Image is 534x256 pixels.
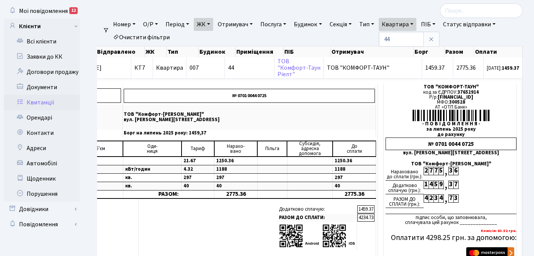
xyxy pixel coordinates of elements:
[287,141,333,157] td: Субсидія, адресна допомога
[4,202,80,217] a: Довідники
[386,122,516,126] div: - П О В І Д О М Л Е Н Н Я -
[386,100,516,105] div: МФО:
[123,141,182,157] td: Оди- ниця
[481,228,516,234] b: Комісія: 63.52 грн.
[418,18,438,31] a: ПІБ
[425,64,445,72] span: 1459.37
[424,194,429,203] div: 4
[214,182,258,190] td: 40
[386,167,424,181] div: Нараховано до сплати (грн.):
[75,157,123,165] td: 57.7000
[277,205,357,213] td: Додатково сплачую:
[379,18,416,31] a: Квартира
[4,217,80,232] a: Повідомлення
[333,157,376,165] td: 1250.36
[327,18,355,31] a: Секція
[448,167,453,175] div: 3
[443,167,448,176] div: ,
[440,18,499,31] a: Статус відправки
[386,150,516,155] div: вул. [PERSON_NAME][STREET_ADDRESS]
[4,34,80,49] a: Всі клієнти
[4,95,80,110] a: Квитанції
[4,19,80,34] a: Клієнти
[110,31,173,44] a: Очистити фільтри
[182,182,214,190] td: 40
[438,181,443,189] div: 9
[110,18,139,31] a: Номер
[163,18,192,31] a: Період
[386,233,516,242] h5: Оплатити 4298.25 грн. за допомогою:
[386,214,516,225] div: підпис особи, що заповнювала, сплачувала цей рахунок ______________
[4,171,80,186] a: Щоденник
[4,141,80,156] a: Адреси
[257,141,287,157] td: Пільга
[386,105,516,110] div: АТ «ОТП Банк»
[4,80,80,95] a: Документи
[429,181,434,189] div: 4
[214,165,258,174] td: 1188
[284,46,331,57] th: ПІБ
[424,167,429,175] div: 2
[445,46,474,57] th: Разом
[448,181,453,189] div: 3
[438,94,473,101] span: [FINANCIAL_ID]
[124,117,375,122] p: вул. [PERSON_NAME][STREET_ADDRESS]
[443,181,448,189] div: ,
[457,89,479,96] span: 37652914
[4,64,80,80] a: Договори продажу
[386,85,516,90] div: ТОВ "КОМФОРТ-ТАУН"
[123,174,182,182] td: кв.
[19,7,68,15] span: Мої повідомлення
[424,181,429,189] div: 1
[140,18,161,31] a: О/Р
[182,174,214,182] td: 297
[291,18,325,31] a: Будинок
[386,132,516,137] div: до рахунку
[96,46,145,57] th: Відправлено
[214,190,258,198] td: 2775.36
[277,214,357,222] td: РАЗОМ ДО СПЛАТИ:
[327,65,419,71] span: ТОВ "КОМФОРТ-ТАУН"
[75,182,123,190] td: 1.0000
[448,194,453,203] div: 7
[4,125,80,141] a: Контакти
[124,89,375,103] p: № 0701 0044 0725
[124,131,375,136] p: Борг на липень 2025 року: 1459,37
[333,165,376,174] td: 1188
[75,165,123,174] td: 275.0000
[333,174,376,182] td: 297
[438,194,443,203] div: 4
[182,165,214,174] td: 4.32
[414,46,445,57] th: Борг
[199,46,235,57] th: Будинок
[333,182,376,190] td: 40
[4,49,80,64] a: Заявки до КК
[4,110,80,125] a: Орендарі
[449,99,465,106] span: 300528
[443,194,448,203] div: ,
[386,90,516,95] div: код за ЄДРПОУ:
[279,224,355,248] img: apps-qrcodes.png
[386,138,516,150] div: № 0701 0044 0725
[502,65,519,72] b: 1459.37
[434,167,438,175] div: 7
[123,190,214,198] td: РАЗОМ:
[429,167,434,175] div: 7
[134,65,150,71] span: КТ7
[333,190,376,198] td: 2775.36
[453,194,458,203] div: 3
[357,205,375,213] td: 1459.37
[357,214,375,222] td: 4234.73
[214,141,258,157] td: Нарахо- вано
[4,3,80,19] a: Мої повідомлення12
[453,167,458,175] div: 6
[83,65,128,71] span: [DATE]
[4,156,80,171] a: Автомобілі
[257,18,289,31] a: Послуга
[474,46,523,57] th: Оплати
[453,181,458,189] div: 7
[215,18,256,31] a: Отримувач
[386,181,424,194] div: Додатково сплачую (грн.):
[182,141,214,157] td: Тариф
[429,194,434,203] div: 2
